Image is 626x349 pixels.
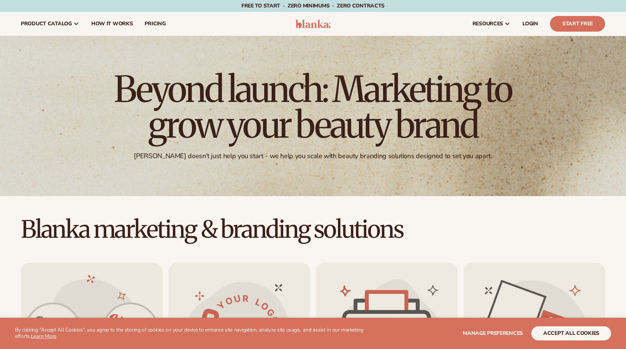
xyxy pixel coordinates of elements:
a: pricing [139,12,171,36]
a: LOGIN [516,12,544,36]
img: logo [295,19,331,28]
a: How It Works [85,12,139,36]
span: Free to start · ZERO minimums · ZERO contracts [241,2,385,9]
span: How It Works [91,21,133,27]
a: product catalog [15,12,85,36]
h1: Beyond launch: Marketing to grow your beauty brand [108,71,518,143]
p: By clicking "Accept All Cookies", you agree to the storing of cookies on your device to enhance s... [15,327,365,340]
button: accept all cookies [531,326,611,340]
a: Learn More [31,333,56,340]
button: Manage preferences [463,326,523,340]
span: product catalog [21,21,72,27]
span: LOGIN [522,21,538,27]
a: resources [467,12,516,36]
a: Start Free [550,16,605,32]
div: [PERSON_NAME] doesn't just help you start - we help you scale with beauty branding solutions desi... [134,152,492,160]
span: pricing [145,21,165,27]
span: Manage preferences [463,330,523,337]
span: resources [472,21,503,27]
